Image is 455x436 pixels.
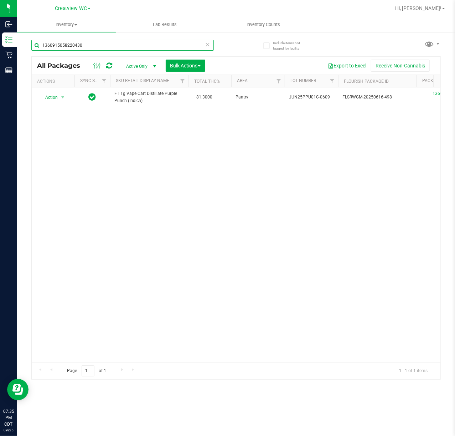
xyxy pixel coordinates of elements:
a: Package ID [422,78,446,83]
inline-svg: Reports [5,67,12,74]
span: Include items not tagged for facility [273,40,309,51]
a: Area [237,78,248,83]
p: 09/25 [3,427,14,433]
span: Crestview WC [55,5,87,11]
span: Clear [205,40,210,49]
button: Export to Excel [323,60,371,72]
span: Inventory Counts [237,21,290,28]
a: Lab Results [116,17,214,32]
a: Lot Number [290,78,316,83]
a: Inventory [17,17,116,32]
iframe: Resource center [7,379,29,400]
a: Sync Status [80,78,108,83]
inline-svg: Inbound [5,21,12,28]
button: Receive Non-Cannabis [371,60,430,72]
span: JUN25PPU01C-0609 [289,94,334,101]
span: 81.3000 [193,92,216,102]
input: 1 [82,365,94,376]
a: Filter [98,75,110,87]
span: select [58,92,67,102]
span: Hi, [PERSON_NAME]! [395,5,441,11]
button: Bulk Actions [166,60,205,72]
span: FLSRWGM-20250616-498 [342,94,412,101]
a: Filter [273,75,285,87]
a: Flourish Package ID [344,79,389,84]
span: FT 1g Vape Cart Distillate Purple Punch (Indica) [114,90,184,104]
span: All Packages [37,62,87,70]
div: Actions [37,79,72,84]
inline-svg: Inventory [5,36,12,43]
span: Lab Results [143,21,186,28]
span: Bulk Actions [170,63,201,69]
input: Search Package ID, Item Name, SKU, Lot or Part Number... [31,40,214,51]
span: In Sync [89,92,96,102]
span: Action [39,92,58,102]
a: Total THC% [194,79,220,84]
a: Filter [177,75,188,87]
a: Filter [326,75,338,87]
inline-svg: Retail [5,51,12,59]
p: 07:35 PM CDT [3,408,14,427]
span: Page of 1 [61,365,112,376]
span: Inventory [17,21,116,28]
a: Inventory Counts [214,17,313,32]
a: SKU Retail Display Name [116,78,169,83]
span: Pantry [236,94,280,101]
span: 1 - 1 of 1 items [393,365,433,376]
